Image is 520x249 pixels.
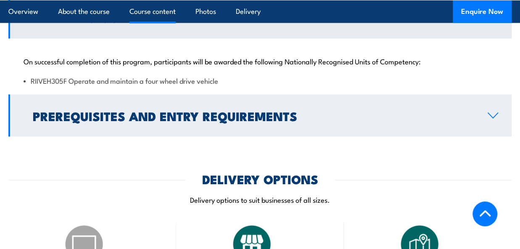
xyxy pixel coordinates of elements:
[24,76,496,85] li: RIIVEH305F Operate and maintain a four wheel drive vehicle
[8,95,512,137] a: Prerequisites and Entry Requirements
[202,173,318,184] h2: DELIVERY OPTIONS
[24,57,496,65] p: On successful completion of this program, participants will be awarded the following Nationally R...
[33,110,474,121] h2: Prerequisites and Entry Requirements
[8,195,512,204] p: Delivery options to suit businesses of all sizes.
[33,12,474,23] h2: Learning Outcomes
